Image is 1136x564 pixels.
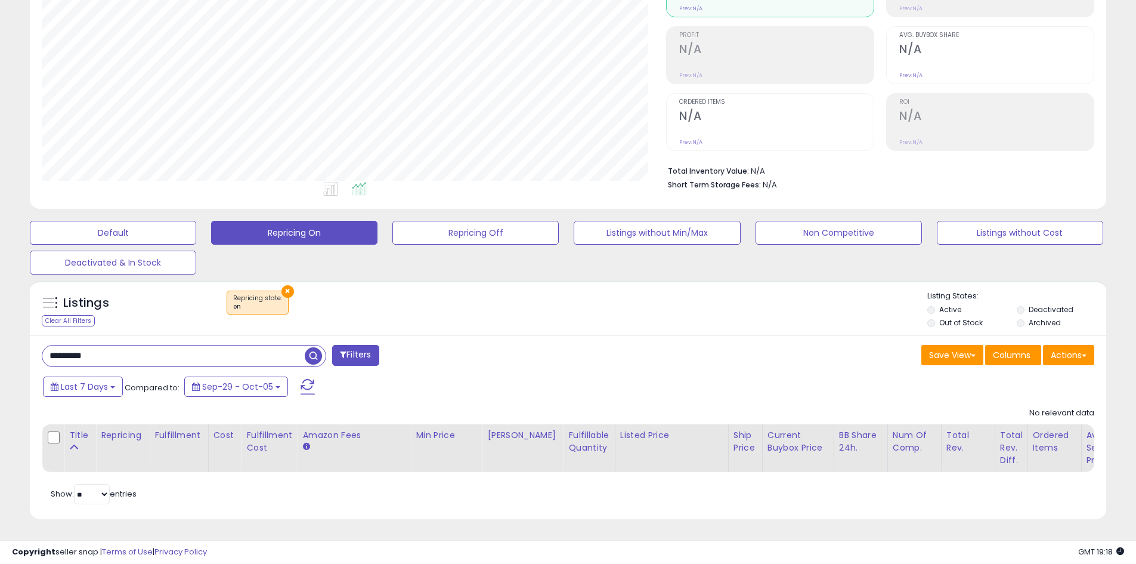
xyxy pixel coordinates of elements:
button: Default [30,221,196,245]
b: Total Inventory Value: [668,166,749,176]
span: Avg. Buybox Share [899,32,1094,39]
span: N/A [763,179,777,190]
div: Ship Price [733,429,757,454]
span: Last 7 Days [61,381,108,393]
small: Prev: N/A [679,138,702,146]
a: Terms of Use [102,546,153,557]
div: Total Rev. [946,429,990,454]
strong: Copyright [12,546,55,557]
button: Repricing Off [392,221,559,245]
button: Actions [1043,345,1094,365]
small: Prev: N/A [899,5,923,12]
h2: N/A [899,109,1094,125]
label: Archived [1029,318,1061,328]
span: Compared to: [125,382,179,393]
h2: N/A [679,109,874,125]
button: Repricing On [211,221,377,245]
div: Title [69,429,91,442]
button: Last 7 Days [43,377,123,397]
span: Profit [679,32,874,39]
div: [PERSON_NAME] [487,429,558,442]
div: Current Buybox Price [767,429,829,454]
div: Fulfillable Quantity [568,429,609,454]
button: Non Competitive [756,221,922,245]
div: BB Share 24h. [839,429,883,454]
button: Columns [985,345,1041,365]
label: Active [939,304,961,315]
button: Deactivated & In Stock [30,251,196,275]
span: Show: entries [51,488,137,500]
b: Short Term Storage Fees: [668,180,761,190]
div: Listed Price [620,429,723,442]
div: Cost [213,429,237,442]
div: Clear All Filters [42,315,95,326]
small: Amazon Fees. [302,442,309,452]
div: No relevant data [1029,408,1094,419]
span: Sep-29 - Oct-05 [202,381,273,393]
small: Prev: N/A [899,72,923,79]
div: Repricing [101,429,144,442]
div: Avg Selling Price [1087,429,1130,467]
button: Filters [332,345,379,366]
small: Prev: N/A [899,138,923,146]
p: Listing States: [927,291,1106,302]
h2: N/A [679,42,874,58]
small: Prev: N/A [679,72,702,79]
button: Save View [921,345,983,365]
a: Privacy Policy [154,546,207,557]
small: Prev: N/A [679,5,702,12]
div: on [233,303,282,311]
button: Sep-29 - Oct-05 [184,377,288,397]
label: Deactivated [1029,304,1073,315]
button: Listings without Cost [937,221,1103,245]
div: Fulfillment [154,429,203,442]
div: seller snap | | [12,547,207,558]
h5: Listings [63,295,109,312]
span: Ordered Items [679,99,874,106]
h2: N/A [899,42,1094,58]
div: Fulfillment Cost [246,429,292,454]
button: × [281,285,294,298]
div: Ordered Items [1033,429,1076,454]
span: ROI [899,99,1094,106]
div: Total Rev. Diff. [1000,429,1023,467]
span: Repricing state : [233,294,282,312]
div: Num of Comp. [893,429,936,454]
li: N/A [668,163,1085,177]
label: Out of Stock [939,318,983,328]
div: Min Price [416,429,477,442]
button: Listings without Min/Max [574,221,740,245]
div: Amazon Fees [302,429,406,442]
span: 2025-10-13 19:18 GMT [1078,546,1124,557]
span: Columns [993,349,1030,361]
